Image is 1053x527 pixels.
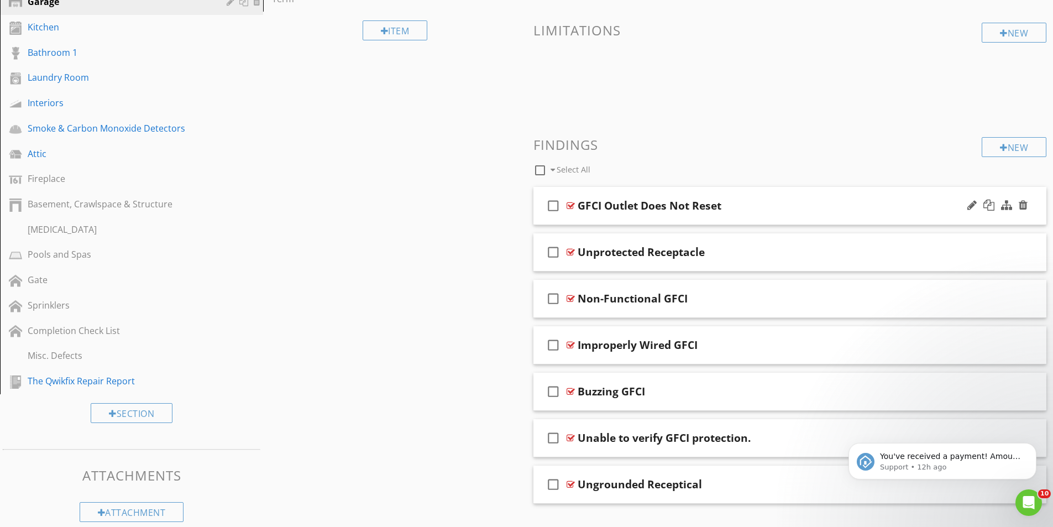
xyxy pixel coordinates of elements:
i: check_box_outline_blank [544,239,562,265]
div: New [982,23,1046,43]
iframe: Intercom live chat [1015,489,1042,516]
h3: Limitations [533,23,1047,38]
span: 10 [1038,489,1051,498]
div: Non-Functional GFCI [578,292,688,305]
div: [MEDICAL_DATA] [28,223,211,236]
div: Completion Check List [28,324,211,337]
div: Unprotected Receptacle [578,246,705,259]
h3: Findings [533,137,1047,152]
i: check_box_outline_blank [544,332,562,358]
div: Kitchen [28,20,211,34]
i: check_box_outline_blank [544,192,562,219]
i: check_box_outline_blank [544,285,562,312]
div: The Qwikfix Repair Report [28,374,211,388]
div: Improperly Wired GFCI [578,338,698,352]
div: Smoke & Carbon Monoxide Detectors [28,122,211,135]
div: Attic [28,147,211,160]
div: Pools and Spas [28,248,211,261]
div: Basement, Crawlspace & Structure [28,197,211,211]
div: Laundry Room [28,71,211,84]
span: Select All [557,164,590,175]
div: Attachment [80,502,184,522]
i: check_box_outline_blank [544,378,562,405]
i: check_box_outline_blank [544,471,562,498]
div: Gate [28,273,211,286]
div: Section [91,403,172,423]
div: New [982,137,1046,157]
div: Misc. Defects [28,349,211,362]
div: Fireplace [28,172,211,185]
div: Ungrounded Receptical [578,478,702,491]
i: check_box_outline_blank [544,425,562,451]
div: Interiors [28,96,211,109]
iframe: Intercom notifications message [832,420,1053,497]
div: Buzzing GFCI [578,385,645,398]
div: Sprinklers [28,299,211,312]
div: Item [363,20,428,40]
div: Bathroom 1 [28,46,211,59]
div: Unable to verify GFCI protection. [578,431,751,445]
div: GFCI Outlet Does Not Reset [578,199,721,212]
